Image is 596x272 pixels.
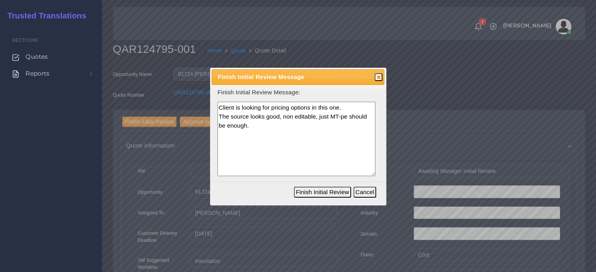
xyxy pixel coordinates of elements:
span: Sections [12,37,38,43]
span: Finish Initial Review Message [218,72,362,81]
h2: Trusted Translations [2,11,86,20]
a: Reports [6,65,96,82]
a: Quotes [6,49,96,65]
button: Finish Initial Review [294,187,351,198]
p: Finish Initial Review Message: [217,88,379,96]
a: Trusted Translations [2,9,86,22]
button: Close [375,73,382,81]
button: Cancel [353,187,376,198]
span: Reports [25,69,49,78]
span: Quotes [25,52,48,61]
